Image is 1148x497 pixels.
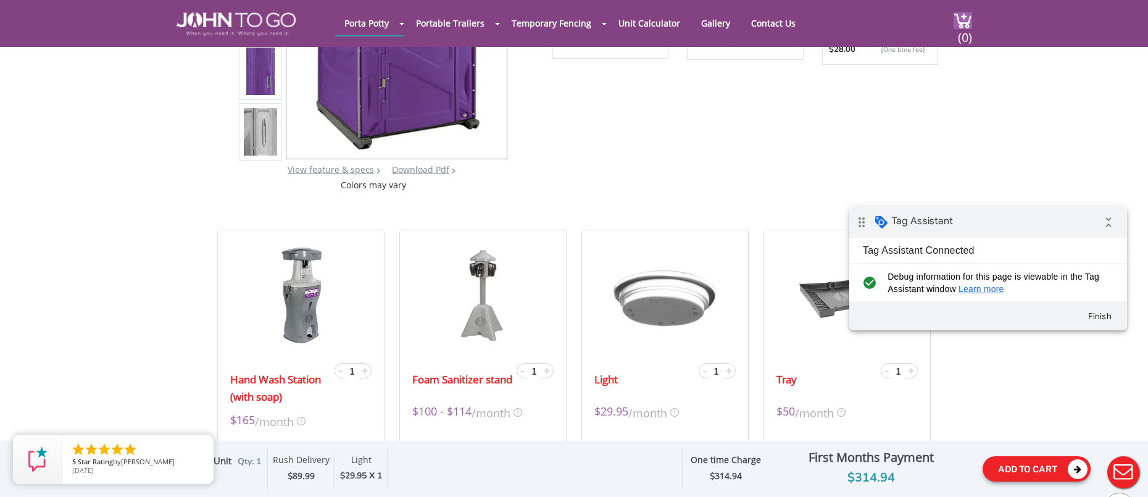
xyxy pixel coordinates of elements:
a: Download Pdf [392,164,449,175]
a: Foam Sanitizer stand [412,371,512,388]
a: Gallery [692,11,739,35]
div: First Months Payment [769,447,973,468]
span: + [362,363,368,378]
span: Debug information for this page is viewable in the Tag Assistant window [38,64,257,88]
span: Qty: 1 [238,456,261,467]
img: 17 [455,246,510,345]
li:  [110,442,125,457]
span: $29.95 [594,403,628,421]
div: Light [340,454,382,469]
button: Live Chat [1099,448,1148,497]
a: Learn more [109,77,155,87]
span: - [521,363,525,378]
span: [PERSON_NAME] [121,457,175,466]
span: /month [628,403,667,421]
img: icon [514,408,522,417]
img: icon [837,408,846,417]
img: 17 [268,246,334,345]
span: (0) [957,19,972,46]
i: check_circle [10,64,30,88]
span: + [726,363,732,378]
img: cart a [954,12,972,29]
li:  [84,442,99,457]
span: /month [795,403,834,421]
a: Tray [776,371,797,388]
a: View feature & specs [288,164,374,175]
span: /month [255,412,294,430]
a: Porta Potty [335,11,398,35]
span: $100 - $114 [412,403,472,421]
span: by [72,458,204,467]
a: Contact Us [742,11,805,35]
span: $50 [776,403,795,421]
img: JOHN to go [177,12,296,36]
a: Light [594,371,618,388]
a: Portable Trailers [407,11,494,35]
p: {One time fee} [862,44,925,56]
img: 17 [797,246,896,345]
span: 89.99 [293,470,315,482]
span: [DATE] [72,466,94,475]
span: - [703,363,707,378]
span: 314.94 [715,470,742,482]
img: chevron.png [452,168,455,173]
span: - [339,363,343,378]
span: Tag Assistant [43,8,104,20]
img: icon [670,408,679,417]
span: Star Rating [78,457,113,466]
strong: $28.00 [829,44,855,56]
li:  [97,442,112,457]
div: Colors may vary [239,179,509,191]
strong: One time Charge [691,454,761,466]
span: - [885,363,889,378]
a: Temporary Fencing [502,11,601,35]
span: $165 [230,412,255,430]
li:  [123,442,138,457]
div: $314.94 [769,468,973,488]
button: Add To Cart [983,456,1091,482]
strong: $ [710,470,742,482]
div: $29.95 X 1 [340,469,382,483]
i: Collapse debug badge [247,3,272,28]
span: + [544,363,550,378]
span: 5 [72,457,76,466]
img: right arrow icon [376,168,380,173]
a: Hand Wash Station (with soap) [230,371,332,406]
span: + [908,363,914,378]
img: 17 [594,246,736,345]
button: Finish [228,98,273,120]
div: Rush Delivery [273,454,330,469]
li:  [71,442,86,457]
span: /month [472,403,510,421]
a: Unit Calculator [609,11,689,35]
div: $ [273,469,330,483]
img: Review Rating [25,447,50,472]
img: icon [297,417,306,425]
